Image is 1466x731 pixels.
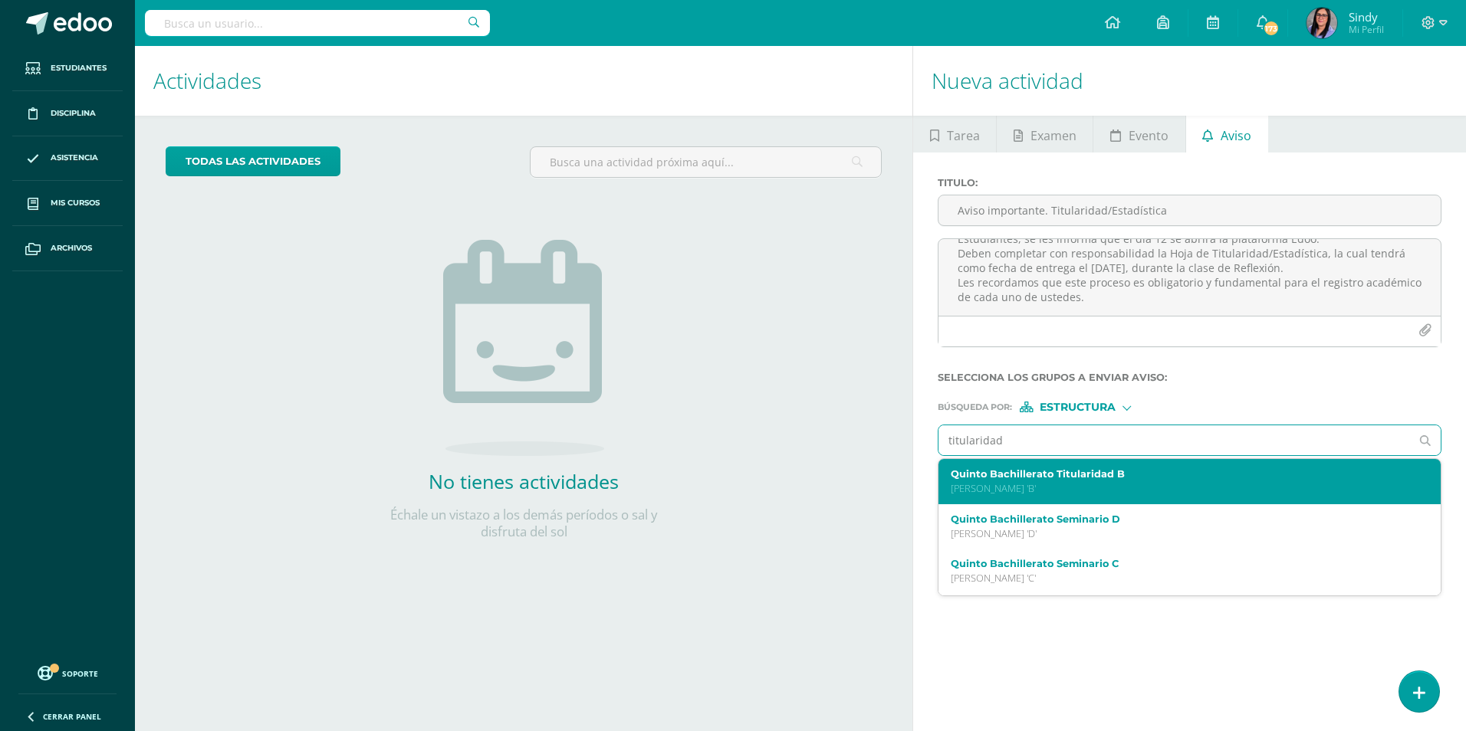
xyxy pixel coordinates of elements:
[932,46,1448,116] h1: Nueva actividad
[1040,403,1116,411] span: Estructura
[18,662,117,683] a: Soporte
[1307,8,1337,38] img: 6469f3f9090af1c529f0478c8529d800.png
[1186,116,1268,152] a: Aviso
[166,146,340,176] a: todas las Actividades
[12,226,123,271] a: Archivos
[951,527,1408,540] p: [PERSON_NAME] 'D'
[997,116,1093,152] a: Examen
[938,425,1410,455] input: Ej. Primero primaria
[1263,20,1280,37] span: 173
[531,147,881,177] input: Busca una actividad próxima aquí...
[51,197,100,209] span: Mis cursos
[12,136,123,182] a: Asistencia
[938,239,1441,316] textarea: Estudiantes, se les informa que el día 12 se abrirá la plataforma Edoo. Deben completar con respo...
[938,195,1441,225] input: Titulo
[1093,116,1185,152] a: Evento
[51,107,96,120] span: Disciplina
[913,116,996,152] a: Tarea
[12,181,123,226] a: Mis cursos
[1129,117,1169,154] span: Evento
[51,242,92,254] span: Archivos
[938,177,1441,188] label: Titulo :
[1020,402,1135,412] div: [object Object]
[43,711,101,722] span: Cerrar panel
[443,240,604,456] img: no_activities.png
[1349,9,1384,25] span: Sindy
[951,572,1408,585] p: [PERSON_NAME] 'C'
[951,513,1408,525] label: Quinto Bachillerato Seminario D
[951,558,1408,569] label: Quinto Bachillerato Seminario C
[51,62,107,74] span: Estudiantes
[12,46,123,91] a: Estudiantes
[370,506,677,540] p: Échale un vistazo a los demás períodos o sal y disfruta del sol
[947,117,980,154] span: Tarea
[51,152,98,164] span: Asistencia
[12,91,123,136] a: Disciplina
[1221,117,1251,154] span: Aviso
[62,668,98,679] span: Soporte
[938,403,1012,411] span: Búsqueda por :
[153,46,894,116] h1: Actividades
[1349,23,1384,36] span: Mi Perfil
[370,468,677,494] h2: No tienes actividades
[951,468,1408,480] label: Quinto Bachillerato Titularidad B
[951,482,1408,495] p: [PERSON_NAME] 'B'
[938,372,1441,383] label: Selecciona los grupos a enviar aviso :
[1030,117,1076,154] span: Examen
[145,10,490,36] input: Busca un usuario...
